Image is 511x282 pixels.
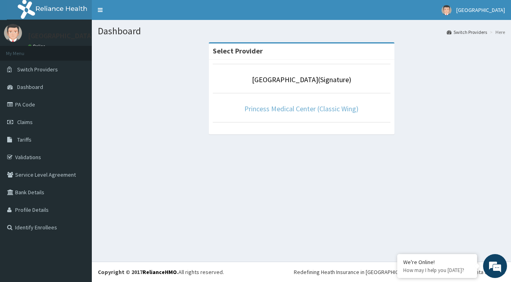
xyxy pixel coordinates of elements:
span: Tariffs [17,136,32,143]
span: Claims [17,118,33,126]
div: Chat with us now [42,45,134,55]
footer: All rights reserved. [92,262,511,282]
img: User Image [4,24,22,42]
span: Switch Providers [17,66,58,73]
h1: Dashboard [98,26,505,36]
p: How may I help you today? [403,267,471,274]
li: Here [488,29,505,35]
div: Redefining Heath Insurance in [GEOGRAPHIC_DATA] using Telemedicine and Data Science! [294,268,505,276]
a: [GEOGRAPHIC_DATA](Signature) [252,75,351,84]
span: We're online! [46,88,110,169]
img: d_794563401_company_1708531726252_794563401 [15,40,32,60]
span: [GEOGRAPHIC_DATA] [456,6,505,14]
div: We're Online! [403,258,471,266]
p: [GEOGRAPHIC_DATA] [28,32,94,39]
a: Switch Providers [447,29,487,35]
span: Dashboard [17,83,43,91]
div: Minimize live chat window [131,4,150,23]
textarea: Type your message and hit 'Enter' [4,193,152,221]
img: User Image [442,5,452,15]
a: Princess Medical Center (Classic Wing) [244,104,358,113]
a: RelianceHMO [143,268,177,276]
strong: Select Provider [213,46,263,55]
a: Online [28,43,47,49]
strong: Copyright © 2017 . [98,268,178,276]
